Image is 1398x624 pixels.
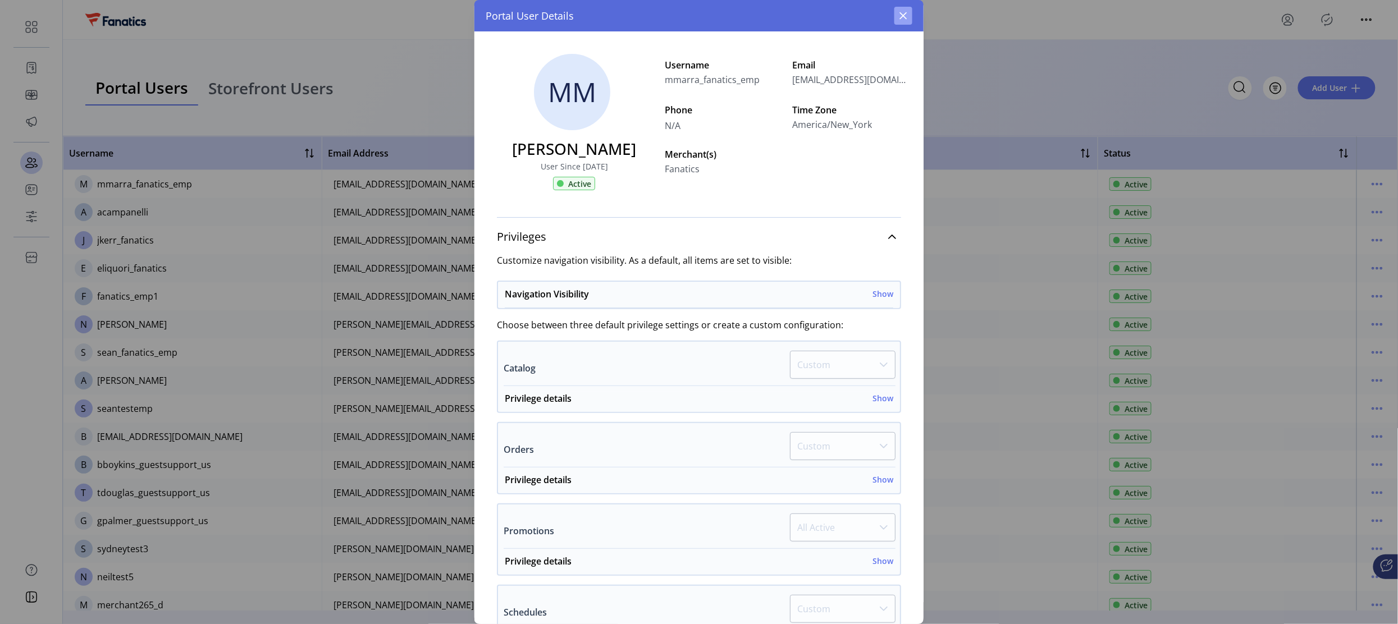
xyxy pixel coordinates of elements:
[665,148,783,161] label: Merchant(s)
[665,162,700,176] span: Fanatics
[872,288,893,300] h6: Show
[498,287,900,308] a: Navigation VisibilityShow
[497,254,901,267] label: Customize navigation visibility. As a default, all items are set to visible:
[497,224,901,249] a: Privileges
[498,392,900,412] a: Privilege detailsShow
[872,474,893,485] h6: Show
[541,160,608,172] label: User Since [DATE]
[497,318,901,332] label: Choose between three default privilege settings or create a custom configuration:
[498,473,900,493] a: Privilege detailsShow
[792,58,910,72] label: Email
[497,231,546,242] span: Privileges
[568,178,591,190] span: Active
[504,361,536,375] label: Catalog
[665,117,783,132] span: N/A
[505,287,589,301] h6: Navigation Visibility
[504,443,534,456] label: Orders
[486,8,574,24] span: Portal User Details
[505,473,572,487] h6: Privilege details
[505,554,572,568] h6: Privilege details
[665,58,783,72] label: Username
[792,103,910,117] label: Time Zone
[498,554,900,575] a: Privilege detailsShow
[504,524,554,538] label: Promotions
[505,392,572,405] h6: Privilege details
[872,555,893,567] h6: Show
[665,103,783,117] span: Phone
[665,73,760,86] span: mmarra_fanatics_emp
[872,392,893,404] h6: Show
[792,73,910,86] span: [EMAIL_ADDRESS][DOMAIN_NAME]
[548,72,596,112] span: MM
[504,605,547,619] label: Schedules
[792,118,872,131] span: America/New_York
[512,137,636,160] h3: [PERSON_NAME]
